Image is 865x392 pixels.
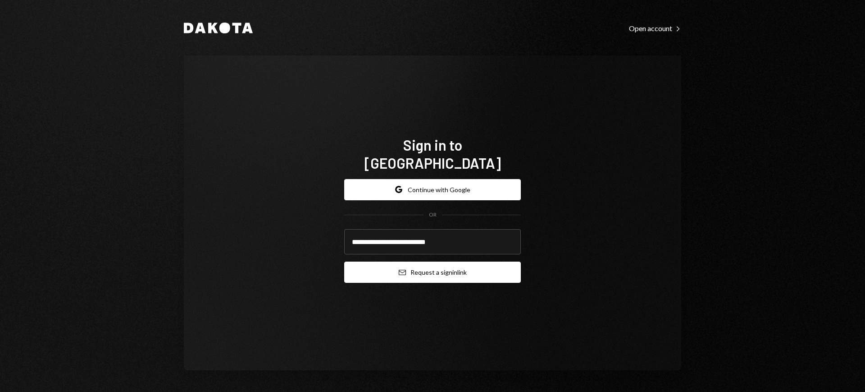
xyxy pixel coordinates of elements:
h1: Sign in to [GEOGRAPHIC_DATA] [344,136,521,172]
a: Open account [629,23,681,33]
button: Continue with Google [344,179,521,200]
div: OR [429,211,437,219]
div: Open account [629,24,681,33]
button: Request a signinlink [344,262,521,283]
